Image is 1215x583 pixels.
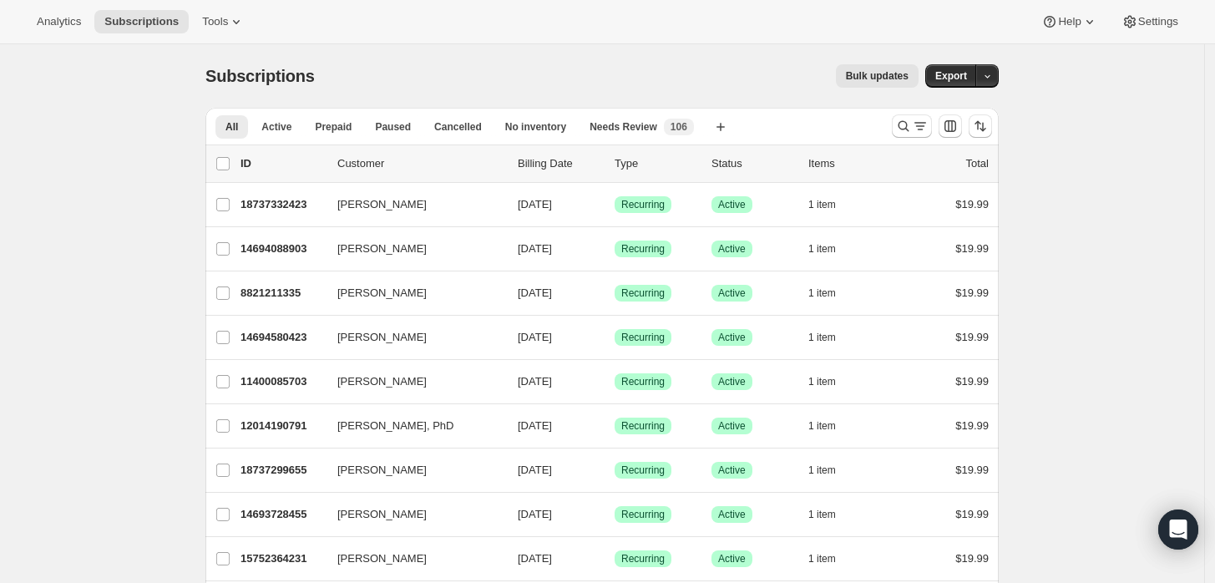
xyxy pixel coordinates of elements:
p: 15752364231 [240,550,324,567]
div: 14694580423[PERSON_NAME][DATE]SuccessRecurringSuccessActive1 item$19.99 [240,326,989,349]
span: Recurring [621,375,665,388]
span: [PERSON_NAME], PhD [337,418,453,434]
span: $19.99 [955,331,989,343]
span: [PERSON_NAME] [337,373,427,390]
p: Customer [337,155,504,172]
p: 8821211335 [240,285,324,302]
button: [PERSON_NAME] [327,457,494,484]
div: 11400085703[PERSON_NAME][DATE]SuccessRecurringSuccessActive1 item$19.99 [240,370,989,393]
button: 1 item [808,459,854,482]
span: $19.99 [955,419,989,432]
button: 1 item [808,370,854,393]
button: 1 item [808,547,854,570]
span: Active [718,419,746,433]
span: [DATE] [518,508,552,520]
span: Subscriptions [205,67,315,85]
span: 1 item [808,464,836,477]
div: 15752364231[PERSON_NAME][DATE]SuccessRecurringSuccessActive1 item$19.99 [240,547,989,570]
span: Recurring [621,198,665,211]
span: [DATE] [518,331,552,343]
p: 18737299655 [240,462,324,479]
span: Recurring [621,464,665,477]
div: 14694088903[PERSON_NAME][DATE]SuccessRecurringSuccessActive1 item$19.99 [240,237,989,261]
button: Help [1031,10,1107,33]
span: 1 item [808,286,836,300]
span: [PERSON_NAME] [337,329,427,346]
span: [DATE] [518,464,552,476]
span: Active [718,331,746,344]
span: 106 [671,120,687,134]
span: $19.99 [955,508,989,520]
span: Recurring [621,419,665,433]
button: 1 item [808,414,854,438]
span: 1 item [808,198,836,211]
span: $19.99 [955,286,989,299]
button: [PERSON_NAME] [327,324,494,351]
button: [PERSON_NAME] [327,280,494,307]
p: 14694580423 [240,329,324,346]
span: Active [718,375,746,388]
span: [PERSON_NAME] [337,506,427,523]
span: Recurring [621,286,665,300]
button: Sort the results [969,114,992,138]
span: Needs Review [590,120,657,134]
p: 14694088903 [240,241,324,257]
span: [DATE] [518,242,552,255]
div: 8821211335[PERSON_NAME][DATE]SuccessRecurringSuccessActive1 item$19.99 [240,281,989,305]
div: 14693728455[PERSON_NAME][DATE]SuccessRecurringSuccessActive1 item$19.99 [240,503,989,526]
span: Help [1058,15,1081,28]
span: Recurring [621,508,665,521]
button: [PERSON_NAME] [327,236,494,262]
span: 1 item [808,242,836,256]
span: [DATE] [518,419,552,432]
span: Active [718,286,746,300]
span: 1 item [808,375,836,388]
span: [PERSON_NAME] [337,550,427,567]
button: 1 item [808,326,854,349]
span: Active [718,464,746,477]
span: [PERSON_NAME] [337,462,427,479]
div: 18737299655[PERSON_NAME][DATE]SuccessRecurringSuccessActive1 item$19.99 [240,459,989,482]
button: 1 item [808,503,854,526]
button: 1 item [808,281,854,305]
button: Create new view [707,115,734,139]
span: Active [718,242,746,256]
span: Active [261,120,291,134]
button: Customize table column order and visibility [939,114,962,138]
button: [PERSON_NAME], PhD [327,413,494,439]
span: $19.99 [955,375,989,388]
span: [DATE] [518,286,552,299]
button: 1 item [808,237,854,261]
button: Settings [1111,10,1188,33]
button: 1 item [808,193,854,216]
p: Billing Date [518,155,601,172]
span: Settings [1138,15,1178,28]
span: Subscriptions [104,15,179,28]
span: [DATE] [518,198,552,210]
span: $19.99 [955,242,989,255]
button: Analytics [27,10,91,33]
button: [PERSON_NAME] [327,368,494,395]
span: Cancelled [434,120,482,134]
div: 18737332423[PERSON_NAME][DATE]SuccessRecurringSuccessActive1 item$19.99 [240,193,989,216]
div: IDCustomerBilling DateTypeStatusItemsTotal [240,155,989,172]
span: 1 item [808,419,836,433]
span: [DATE] [518,375,552,388]
span: 1 item [808,552,836,565]
button: Subscriptions [94,10,189,33]
span: Recurring [621,242,665,256]
button: Search and filter results [892,114,932,138]
button: Bulk updates [836,64,919,88]
span: Export [935,69,967,83]
span: [PERSON_NAME] [337,285,427,302]
p: Status [711,155,795,172]
p: Total [966,155,989,172]
div: Items [808,155,892,172]
span: All [225,120,238,134]
p: ID [240,155,324,172]
span: 1 item [808,331,836,344]
div: Open Intercom Messenger [1158,509,1198,550]
button: [PERSON_NAME] [327,501,494,528]
span: Active [718,552,746,565]
div: Type [615,155,698,172]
